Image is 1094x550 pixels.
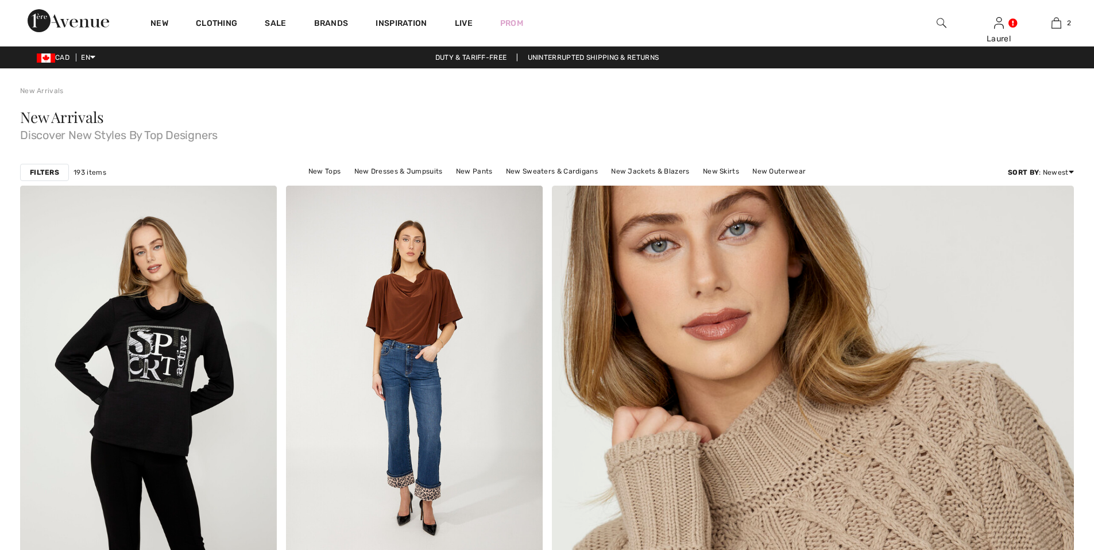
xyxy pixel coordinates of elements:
a: New Pants [450,164,498,179]
div: Laurel [971,33,1027,45]
a: Sale [265,18,286,30]
a: Brands [314,18,349,30]
a: New Sweaters & Cardigans [500,164,604,179]
strong: Filters [30,167,59,178]
a: New Jackets & Blazers [605,164,695,179]
img: Canadian Dollar [37,53,55,63]
span: CAD [37,53,74,61]
span: Inspiration [376,18,427,30]
a: Sign In [994,17,1004,28]
img: search the website [937,16,946,30]
span: Discover New Styles By Top Designers [20,125,1074,141]
img: My Bag [1052,16,1061,30]
a: New Skirts [697,164,745,179]
a: New Outerwear [747,164,811,179]
a: New Tops [303,164,346,179]
span: 193 items [74,167,106,178]
a: New Arrivals [20,87,64,95]
span: New Arrivals [20,107,103,127]
div: : Newest [1008,167,1074,178]
img: My Info [994,16,1004,30]
span: 2 [1067,18,1071,28]
a: Live [455,17,473,29]
a: Prom [500,17,523,29]
a: Clothing [196,18,237,30]
img: 1ère Avenue [28,9,109,32]
a: 2 [1028,16,1084,30]
a: New Dresses & Jumpsuits [349,164,449,179]
a: New [150,18,168,30]
span: EN [81,53,95,61]
strong: Sort By [1008,168,1039,176]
